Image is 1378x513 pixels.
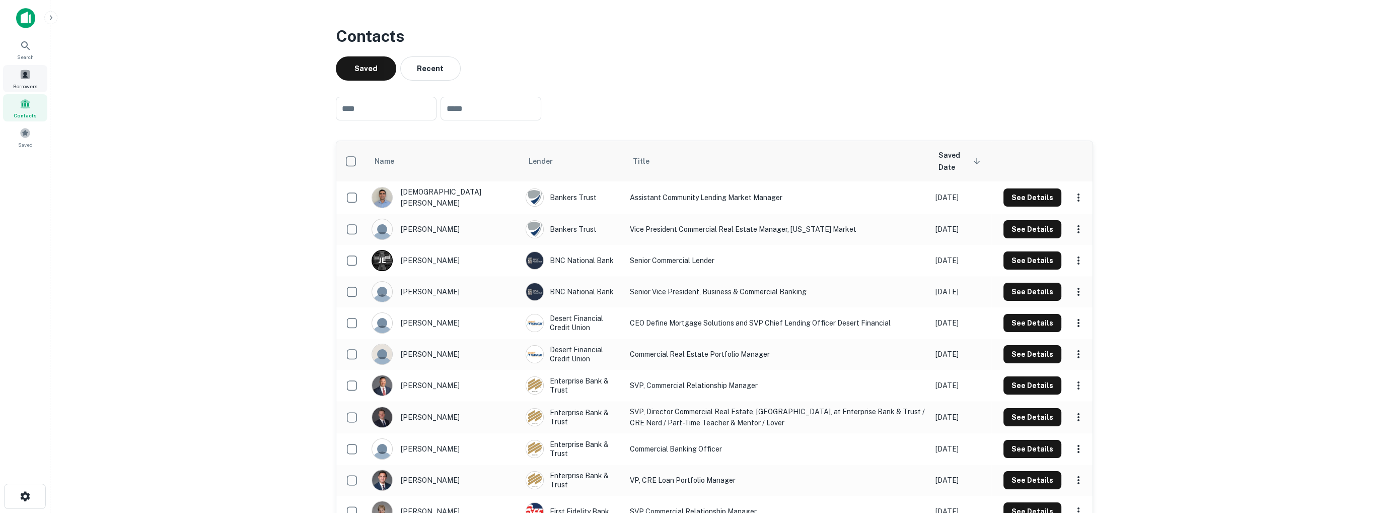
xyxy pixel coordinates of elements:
img: 1516585912715 [372,470,392,490]
span: Saved Date [938,149,983,173]
img: picture [526,252,543,269]
td: Vice President Commercial Real Estate Manager, [US_STATE] Market [625,214,930,245]
a: Contacts [3,94,47,121]
span: Contacts [14,111,37,119]
td: [DATE] [930,401,991,433]
img: picture [526,440,543,458]
p: J E [378,255,386,266]
button: See Details [1003,251,1061,270]
img: capitalize-icon.png [16,8,35,28]
td: Commercial Banking Officer [625,433,930,465]
button: See Details [1003,408,1061,426]
td: [DATE] [930,214,991,245]
div: [PERSON_NAME] [372,312,516,334]
img: picture [526,221,543,238]
button: See Details [1003,283,1061,301]
a: Search [3,36,47,63]
button: Recent [400,56,461,81]
th: Saved Date [930,141,991,181]
td: [DATE] [930,465,991,496]
div: Bankers Trust [526,188,620,207]
td: Commercial Real Estate Portfolio Manager [625,339,930,370]
td: [DATE] [930,433,991,465]
img: 1c5u578iilxfi4m4dvc4q810q [372,344,392,364]
div: [PERSON_NAME] [372,250,516,271]
img: 1721240788603 [372,187,392,208]
td: Senior Commercial Lender [625,245,930,276]
td: [DATE] [930,181,991,214]
button: See Details [1003,440,1061,458]
img: 1521590490406 [372,407,392,427]
button: See Details [1003,376,1061,395]
button: See Details [1003,345,1061,363]
div: Enterprise Bank & Trust [526,376,620,395]
td: [DATE] [930,245,991,276]
th: Lender [521,141,625,181]
div: [DEMOGRAPHIC_DATA][PERSON_NAME] [372,186,516,209]
div: Bankers Trust [526,220,620,238]
div: [PERSON_NAME] [372,407,516,428]
button: See Details [1003,471,1061,489]
div: Enterprise Bank & Trust [526,408,620,426]
td: CEO Define Mortgage Solutions and SVP Chief Lending Officer Desert Financial [625,307,930,339]
span: Title [633,155,663,167]
span: Lender [529,155,566,167]
span: Name [375,155,407,167]
td: Senior Vice President, Business & Commercial Banking [625,276,930,307]
button: See Details [1003,220,1061,238]
div: BNC National Bank [526,251,620,270]
div: [PERSON_NAME] [372,344,516,365]
td: VP, CRE Loan Portfolio Manager [625,465,930,496]
td: [DATE] [930,339,991,370]
img: picture [526,189,543,206]
iframe: Chat Widget [1328,432,1378,481]
th: Name [367,141,521,181]
a: Borrowers [3,65,47,92]
td: SVP, Director Commercial Real Estate, [GEOGRAPHIC_DATA], at Enterprise Bank & Trust / CRE Nerd / ... [625,401,930,433]
img: 9c8pery4andzj6ohjkjp54ma2 [372,313,392,333]
button: See Details [1003,188,1061,207]
a: Saved [3,123,47,151]
div: Enterprise Bank & Trust [526,471,620,489]
td: SVP, Commercial Relationship Manager [625,370,930,401]
div: [PERSON_NAME] [372,281,516,302]
button: See Details [1003,314,1061,332]
button: Saved [336,56,396,81]
img: picture [526,283,543,300]
div: [PERSON_NAME] [372,219,516,240]
h3: Contacts [336,24,1093,48]
div: [PERSON_NAME] [372,470,516,491]
td: [DATE] [930,307,991,339]
img: picture [526,346,543,363]
div: BNC National Bank [526,283,620,301]
img: 1656547945275 [372,375,392,396]
div: Enterprise Bank & Trust [526,440,620,458]
td: [DATE] [930,370,991,401]
img: picture [526,314,543,332]
span: Search [17,53,34,61]
img: picture [526,377,543,394]
img: 9c8pery4andzj6ohjkjp54ma2 [372,282,392,302]
img: picture [526,472,543,489]
div: [PERSON_NAME] [372,438,516,460]
div: Desert Financial Credit Union [526,314,620,332]
td: Assistant Community Lending Market Manager [625,181,930,214]
span: Saved [18,141,33,149]
span: Borrowers [13,82,37,90]
div: Desert Financial Credit Union [526,345,620,363]
div: [PERSON_NAME] [372,375,516,396]
td: [DATE] [930,276,991,307]
img: 9c8pery4andzj6ohjkjp54ma2 [372,219,392,239]
img: 9c8pery4andzj6ohjkjp54ma2 [372,439,392,459]
th: Title [625,141,930,181]
img: picture [526,409,543,426]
